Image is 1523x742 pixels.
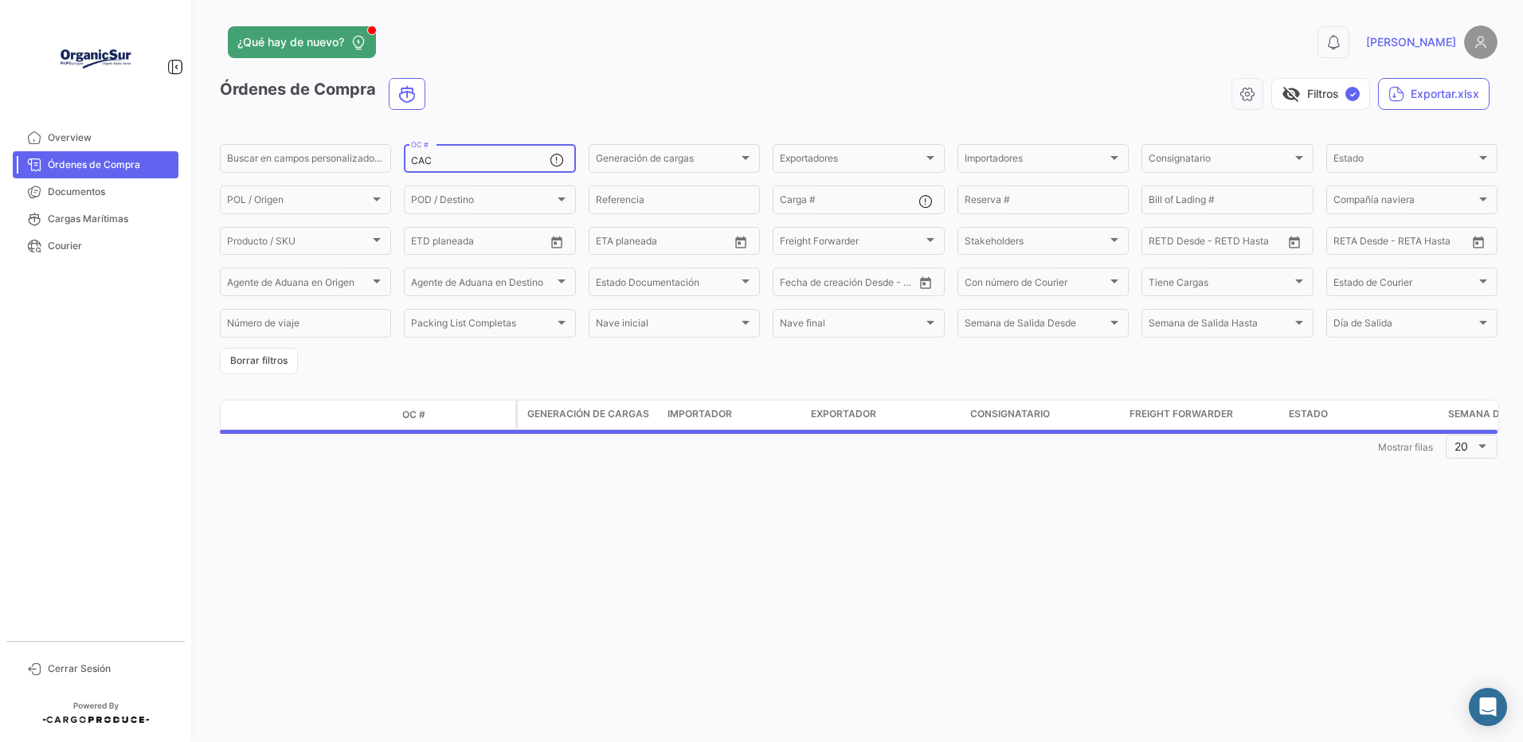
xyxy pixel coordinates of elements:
[48,185,172,199] span: Documentos
[402,408,425,422] span: OC #
[1366,34,1456,50] span: [PERSON_NAME]
[227,279,370,290] span: Agente de Aduana en Origen
[56,19,135,99] img: Logo+OrganicSur.png
[545,230,569,254] button: Open calendar
[965,320,1107,331] span: Semana de Salida Desde
[965,238,1107,249] span: Stakeholders
[1333,238,1362,249] input: Desde
[411,279,554,290] span: Agente de Aduana en Destino
[1333,197,1476,208] span: Compañía naviera
[729,230,753,254] button: Open calendar
[1123,400,1282,429] datatable-header-cell: Freight Forwarder
[596,279,738,290] span: Estado Documentación
[1289,407,1328,421] span: Estado
[48,239,172,253] span: Courier
[1345,87,1360,101] span: ✓
[805,400,964,429] datatable-header-cell: Exportador
[820,279,883,290] input: Hasta
[780,279,808,290] input: Desde
[411,238,440,249] input: Desde
[227,238,370,249] span: Producto / SKU
[1282,400,1442,429] datatable-header-cell: Estado
[390,79,425,109] button: Ocean
[970,407,1050,421] span: Consignatario
[13,232,178,260] a: Courier
[13,205,178,232] a: Cargas Marítimas
[228,26,376,58] button: ¿Qué hay de nuevo?
[1333,155,1476,166] span: Estado
[48,212,172,226] span: Cargas Marítimas
[1130,407,1233,421] span: Freight Forwarder
[1333,320,1476,331] span: Día de Salida
[780,155,922,166] span: Exportadores
[965,155,1107,166] span: Importadores
[780,320,922,331] span: Nave final
[1454,439,1468,453] span: 20
[964,400,1123,429] datatable-header-cell: Consignatario
[780,238,922,249] span: Freight Forwarder
[1149,155,1291,166] span: Consignatario
[1271,78,1370,110] button: visibility_offFiltros✓
[1378,78,1490,110] button: Exportar.xlsx
[1149,238,1177,249] input: Desde
[596,238,624,249] input: Desde
[1464,25,1498,59] img: placeholder-user.png
[527,407,649,421] span: Generación de cargas
[518,400,661,429] datatable-header-cell: Generación de cargas
[1282,230,1306,254] button: Open calendar
[1373,238,1437,249] input: Hasta
[292,408,396,421] datatable-header-cell: Estado Doc.
[1378,441,1433,453] span: Mostrar filas
[668,407,732,421] span: Importador
[636,238,699,249] input: Hasta
[1188,238,1252,249] input: Hasta
[13,151,178,178] a: Órdenes de Compra
[596,155,738,166] span: Generación de cargas
[411,320,554,331] span: Packing List Completas
[13,124,178,151] a: Overview
[237,34,344,50] span: ¿Qué hay de nuevo?
[661,400,805,429] datatable-header-cell: Importador
[253,408,292,421] datatable-header-cell: Modo de Transporte
[48,131,172,145] span: Overview
[220,348,298,374] button: Borrar filtros
[48,662,172,676] span: Cerrar Sesión
[220,78,430,110] h3: Órdenes de Compra
[965,279,1107,290] span: Con número de Courier
[914,271,938,295] button: Open calendar
[1282,84,1301,103] span: visibility_off
[1149,320,1291,331] span: Semana de Salida Hasta
[1149,279,1291,290] span: Tiene Cargas
[596,320,738,331] span: Nave inicial
[1469,688,1507,726] div: Abrir Intercom Messenger
[48,158,172,172] span: Órdenes de Compra
[411,197,554,208] span: POD / Destino
[1333,279,1476,290] span: Estado de Courier
[13,178,178,205] a: Documentos
[811,407,876,421] span: Exportador
[396,401,515,428] datatable-header-cell: OC #
[227,197,370,208] span: POL / Origen
[451,238,515,249] input: Hasta
[1466,230,1490,254] button: Open calendar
